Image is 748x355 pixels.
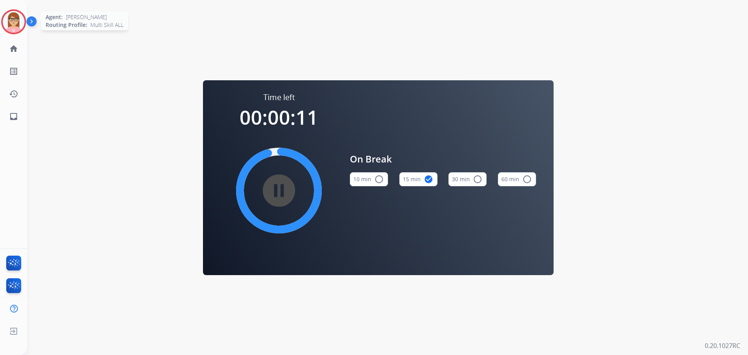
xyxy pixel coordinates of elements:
mat-icon: radio_button_unchecked [374,175,384,184]
button: 60 min [498,172,536,186]
button: 15 min [399,172,438,186]
span: Agent: [46,13,63,21]
img: avatar [3,11,25,33]
span: Time left [263,92,295,103]
span: Routing Profile: [46,21,87,29]
mat-icon: home [9,44,18,53]
span: [PERSON_NAME] [66,13,107,21]
mat-icon: radio_button_unchecked [473,175,482,184]
mat-icon: inbox [9,112,18,121]
mat-icon: radio_button_unchecked [522,175,532,184]
button: 30 min [448,172,487,186]
span: On Break [350,152,536,166]
button: 10 min [350,172,388,186]
span: Multi Skill ALL [90,21,123,29]
span: 00:00:11 [240,104,318,131]
p: 0.20.1027RC [705,341,740,350]
mat-icon: list_alt [9,67,18,76]
mat-icon: history [9,89,18,99]
mat-icon: pause_circle_filled [274,186,284,195]
mat-icon: check_circle [424,175,433,184]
